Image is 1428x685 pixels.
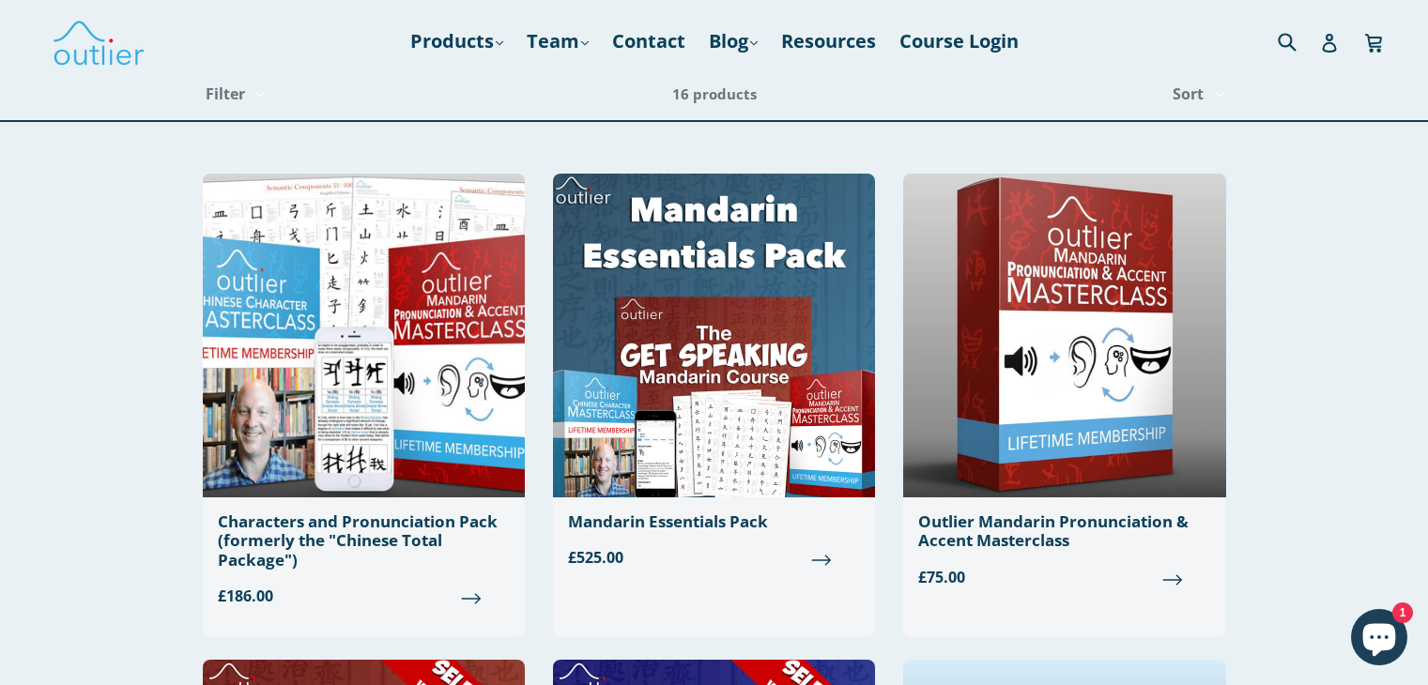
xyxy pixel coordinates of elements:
img: Outlier Linguistics [52,14,146,68]
a: Outlier Mandarin Pronunciation & Accent Masterclass £75.00 [903,174,1225,603]
a: Course Login [890,24,1028,58]
a: Mandarin Essentials Pack £525.00 [553,174,875,584]
a: Products [401,24,513,58]
img: Chinese Total Package Outlier Linguistics [203,174,525,497]
img: Mandarin Essentials Pack [553,174,875,497]
div: Mandarin Essentials Pack [568,512,860,531]
span: £75.00 [918,566,1210,588]
img: Outlier Mandarin Pronunciation & Accent Masterclass Outlier Linguistics [903,174,1225,497]
inbox-online-store-chat: Shopify online store chat [1345,609,1413,670]
a: Resources [772,24,885,58]
div: Characters and Pronunciation Pack (formerly the "Chinese Total Package") [218,512,510,570]
input: Search [1273,22,1325,60]
span: £525.00 [568,546,860,569]
a: Contact [603,24,695,58]
span: 16 products [672,84,757,103]
span: £186.00 [218,585,510,607]
a: Characters and Pronunciation Pack (formerly the "Chinese Total Package") £186.00 [203,174,525,622]
a: Blog [699,24,767,58]
div: Outlier Mandarin Pronunciation & Accent Masterclass [918,512,1210,551]
a: Team [517,24,598,58]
